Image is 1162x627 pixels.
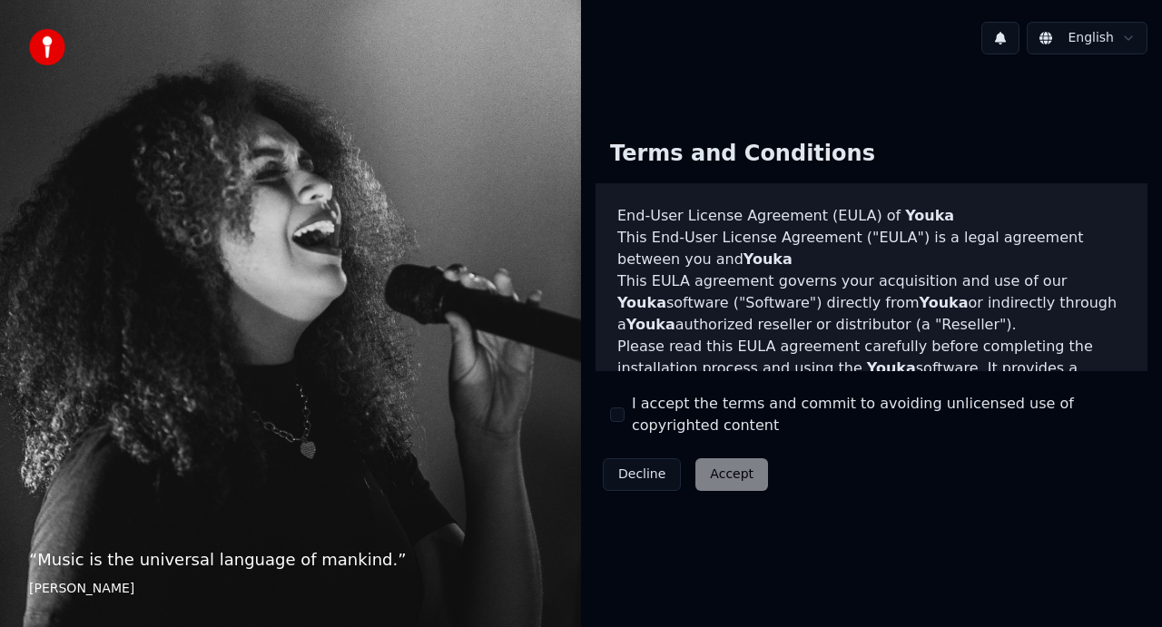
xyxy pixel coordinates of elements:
span: Youka [743,250,793,268]
p: Please read this EULA agreement carefully before completing the installation process and using th... [617,336,1126,423]
p: This EULA agreement governs your acquisition and use of our software ("Software") directly from o... [617,270,1126,336]
span: Youka [905,207,954,224]
div: Terms and Conditions [596,125,890,183]
p: This End-User License Agreement ("EULA") is a legal agreement between you and [617,227,1126,270]
span: Youka [626,316,675,333]
footer: [PERSON_NAME] [29,580,552,598]
p: “ Music is the universal language of mankind. ” [29,547,552,573]
span: Youka [920,294,969,311]
span: Youka [867,359,916,377]
h3: End-User License Agreement (EULA) of [617,205,1126,227]
button: Decline [603,458,681,491]
img: youka [29,29,65,65]
label: I accept the terms and commit to avoiding unlicensed use of copyrighted content [632,393,1133,436]
span: Youka [617,294,666,311]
